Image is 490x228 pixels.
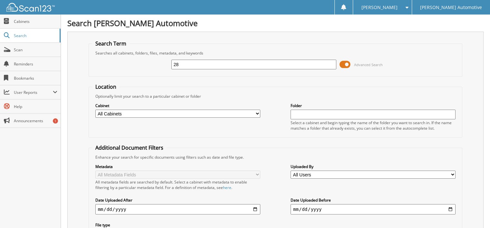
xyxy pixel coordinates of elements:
[14,47,57,53] span: Scan
[291,164,456,169] label: Uploaded By
[14,118,57,124] span: Announcements
[14,19,57,24] span: Cabinets
[92,40,130,47] legend: Search Term
[95,103,260,108] label: Cabinet
[14,61,57,67] span: Reminders
[291,204,456,214] input: end
[14,90,53,95] span: User Reports
[92,50,459,56] div: Searches all cabinets, folders, files, metadata, and keywords
[92,83,120,90] legend: Location
[67,18,484,28] h1: Search [PERSON_NAME] Automotive
[14,104,57,109] span: Help
[458,197,490,228] iframe: Chat Widget
[14,75,57,81] span: Bookmarks
[14,33,56,38] span: Search
[354,62,383,67] span: Advanced Search
[291,197,456,203] label: Date Uploaded Before
[223,185,231,190] a: here
[361,5,397,9] span: [PERSON_NAME]
[95,222,260,228] label: File type
[95,204,260,214] input: start
[291,103,456,108] label: Folder
[92,94,459,99] div: Optionally limit your search to a particular cabinet or folder
[420,5,482,9] span: [PERSON_NAME] Automotive
[92,144,167,151] legend: Additional Document Filters
[291,120,456,131] div: Select a cabinet and begin typing the name of the folder you want to search in. If the name match...
[95,164,260,169] label: Metadata
[95,197,260,203] label: Date Uploaded After
[95,179,260,190] div: All metadata fields are searched by default. Select a cabinet with metadata to enable filtering b...
[92,154,459,160] div: Enhance your search for specific documents using filters such as date and file type.
[6,3,55,12] img: scan123-logo-white.svg
[53,118,58,124] div: 1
